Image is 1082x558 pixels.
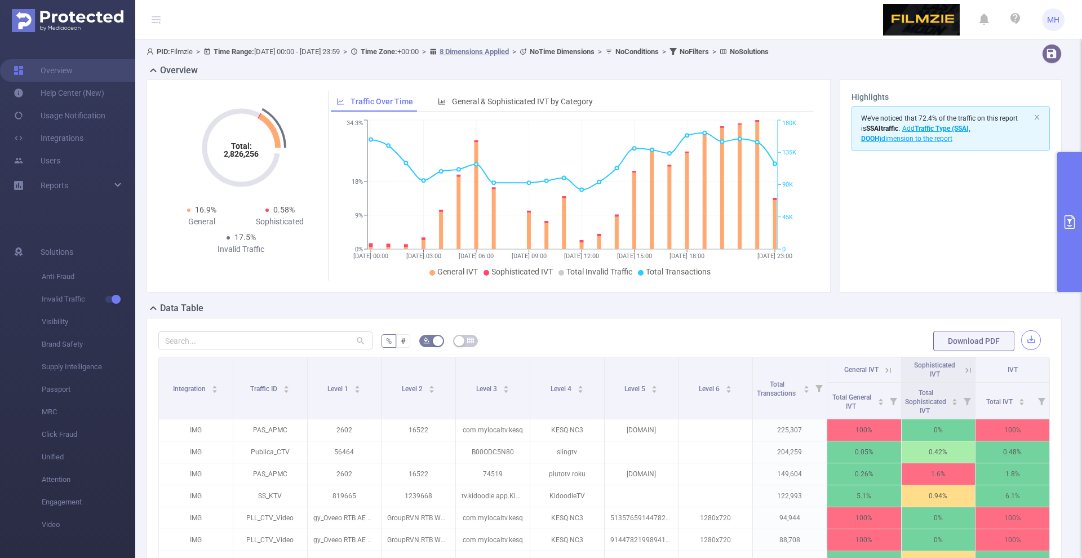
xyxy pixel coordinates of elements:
span: > [595,47,605,56]
button: Download PDF [933,331,1014,351]
div: Sort [951,397,958,404]
span: 16.9% [195,205,216,214]
p: 100% [827,529,901,551]
p: 88,708 [753,529,827,551]
span: Level 6 [699,385,721,393]
p: 1.6% [902,463,975,485]
tspan: 45K [782,214,793,221]
tspan: 9% [355,212,363,219]
p: [DOMAIN] [605,419,679,441]
i: icon: caret-up [803,384,809,387]
input: Search... [158,331,373,349]
b: No Filters [680,47,709,56]
i: icon: caret-up [503,384,509,387]
p: 0% [902,507,975,529]
span: Level 5 [624,385,647,393]
span: We've noticed that 72.4% of the traffic on this report is . [861,114,1018,143]
span: Video [42,513,135,536]
i: Filter menu [885,383,901,419]
i: icon: caret-down [577,388,583,392]
span: Add dimension to the report [861,125,970,143]
p: 0.42% [902,441,975,463]
span: Total Sophisticated IVT [905,389,946,415]
i: icon: caret-down [283,388,290,392]
i: icon: caret-up [877,397,884,400]
tspan: 0% [355,246,363,253]
i: icon: caret-down [212,388,218,392]
tspan: [DATE] 18:00 [669,253,704,260]
a: Users [14,149,60,172]
span: Level 1 [327,385,350,393]
span: Brand Safety [42,333,135,356]
span: Passport [42,378,135,401]
p: gy_Oveeo RTB AE WW USDC [DATE] [308,507,382,529]
p: 819665 [308,485,382,507]
tspan: 135K [782,149,796,156]
p: GroupRVN RTB WW USDC H [DATE] - 2684 ARC Demand [382,529,455,551]
i: icon: caret-down [726,388,732,392]
span: > [709,47,720,56]
i: icon: caret-up [577,384,583,387]
span: General IVT [844,366,879,374]
b: No Time Dimensions [530,47,595,56]
i: Filter menu [959,383,975,419]
p: com.mylocaltv.kesq [456,507,530,529]
p: 16522 [382,419,455,441]
tspan: 2,826,256 [224,149,259,158]
i: icon: caret-up [354,384,361,387]
a: Reports [41,174,68,197]
p: com.mylocaltv.kesq [456,529,530,551]
b: PID: [157,47,170,56]
tspan: Total: [230,141,251,150]
span: Invalid Traffic [42,288,135,311]
div: Sort [877,397,884,404]
i: Filter menu [1034,383,1049,419]
p: Publica_CTV [233,441,307,463]
p: KidoodleTV [530,485,604,507]
tspan: [DATE] 12:00 [564,253,599,260]
tspan: 34.3% [347,120,363,127]
div: Sort [725,384,732,391]
h3: Highlights [852,91,1050,103]
p: 51357659144782199894125 [605,507,679,529]
tspan: 0 [782,246,786,253]
i: icon: line-chart [336,98,344,105]
tspan: 90K [782,181,793,189]
i: icon: caret-down [651,388,658,392]
p: tv.kidoodle.app.Kidoodle [456,485,530,507]
b: No Conditions [615,47,659,56]
tspan: [DATE] 00:00 [353,253,388,260]
i: icon: caret-up [952,397,958,400]
i: icon: caret-up [283,384,290,387]
div: Sort [211,384,218,391]
p: 0.48% [975,441,1049,463]
i: icon: user [147,48,157,55]
span: % [386,336,392,346]
span: Unified [42,446,135,468]
i: icon: caret-down [803,388,809,392]
p: 1280x720 [679,507,752,529]
span: > [193,47,203,56]
span: # [401,336,406,346]
h2: Overview [160,64,198,77]
span: Total Invalid Traffic [566,267,632,276]
span: 17.5% [234,233,256,242]
p: 0.26% [827,463,901,485]
i: icon: caret-up [212,384,218,387]
span: Sophisticated IVT [491,267,553,276]
button: icon: close [1034,111,1040,123]
span: Integration [173,385,207,393]
i: icon: caret-down [354,388,361,392]
p: 2602 [308,463,382,485]
div: Sort [577,384,584,391]
p: 100% [827,507,901,529]
p: slingtv [530,441,604,463]
p: 1.8% [975,463,1049,485]
a: Integrations [14,127,83,149]
p: 204,259 [753,441,827,463]
div: Invalid Traffic [202,243,280,255]
p: 6.1% [975,485,1049,507]
span: IVT [1008,366,1018,374]
p: 100% [975,529,1049,551]
span: MRC [42,401,135,423]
